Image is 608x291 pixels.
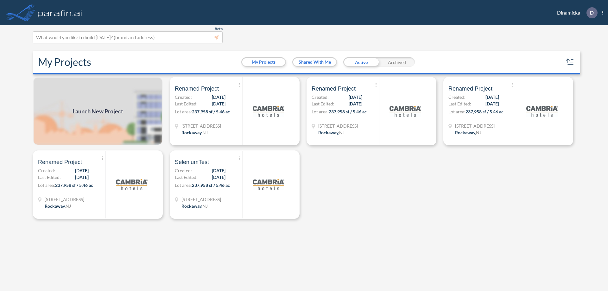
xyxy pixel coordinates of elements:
span: [DATE] [75,167,89,174]
span: 321 Mt Hope Ave [45,196,84,203]
span: Lot area: [175,109,192,114]
span: Lot area: [38,182,55,188]
span: Created: [175,94,192,100]
span: NJ [202,130,208,135]
span: Last Edited: [175,100,198,107]
span: Rockaway , [455,130,476,135]
span: 237,958 sf / 5.46 ac [465,109,503,114]
span: Created: [448,94,465,100]
span: [DATE] [212,167,225,174]
span: Last Edited: [448,100,471,107]
img: add [33,77,163,145]
span: 237,958 sf / 5.46 ac [192,109,230,114]
span: 237,958 sf / 5.46 ac [329,109,367,114]
span: NJ [339,130,345,135]
span: Rockaway , [318,130,339,135]
span: Created: [38,167,55,174]
p: D [590,10,594,16]
button: sort [565,57,575,67]
span: Launch New Project [73,107,123,116]
span: [DATE] [212,174,225,180]
span: [DATE] [349,94,362,100]
div: Rockaway, NJ [318,129,345,136]
span: Created: [175,167,192,174]
span: [DATE] [212,100,225,107]
span: [DATE] [485,100,499,107]
span: Renamed Project [38,158,82,166]
span: Renamed Project [175,85,219,92]
span: Rockaway , [45,203,66,209]
span: Renamed Project [312,85,356,92]
span: Last Edited: [175,174,198,180]
span: Last Edited: [38,174,61,180]
span: NJ [202,203,208,209]
div: Rockaway, NJ [455,129,481,136]
span: Rockaway , [181,130,202,135]
span: 237,958 sf / 5.46 ac [55,182,93,188]
span: 237,958 sf / 5.46 ac [192,182,230,188]
span: Lot area: [312,109,329,114]
span: [DATE] [212,94,225,100]
span: 321 Mt Hope Ave [181,123,221,129]
span: Lot area: [448,109,465,114]
span: Created: [312,94,329,100]
div: Rockaway, NJ [181,129,208,136]
span: 321 Mt Hope Ave [181,196,221,203]
img: logo [116,169,148,200]
img: logo [253,169,284,200]
button: Shared With Me [293,58,336,66]
img: logo [253,95,284,127]
span: NJ [476,130,481,135]
span: Last Edited: [312,100,334,107]
img: logo [36,6,83,19]
div: Active [343,57,379,67]
div: Rockaway, NJ [181,203,208,209]
span: 321 Mt Hope Ave [455,123,495,129]
span: Rockaway , [181,203,202,209]
span: SeleniumTest [175,158,209,166]
a: Launch New Project [33,77,163,145]
span: Beta [215,26,223,31]
h2: My Projects [38,56,91,68]
span: [DATE] [349,100,362,107]
button: My Projects [242,58,285,66]
div: Archived [379,57,415,67]
span: [DATE] [485,94,499,100]
span: [DATE] [75,174,89,180]
img: logo [389,95,421,127]
span: Lot area: [175,182,192,188]
div: Rockaway, NJ [45,203,71,209]
div: Dinamicka [548,7,603,18]
span: NJ [66,203,71,209]
span: 321 Mt Hope Ave [318,123,358,129]
img: logo [526,95,558,127]
span: Renamed Project [448,85,492,92]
